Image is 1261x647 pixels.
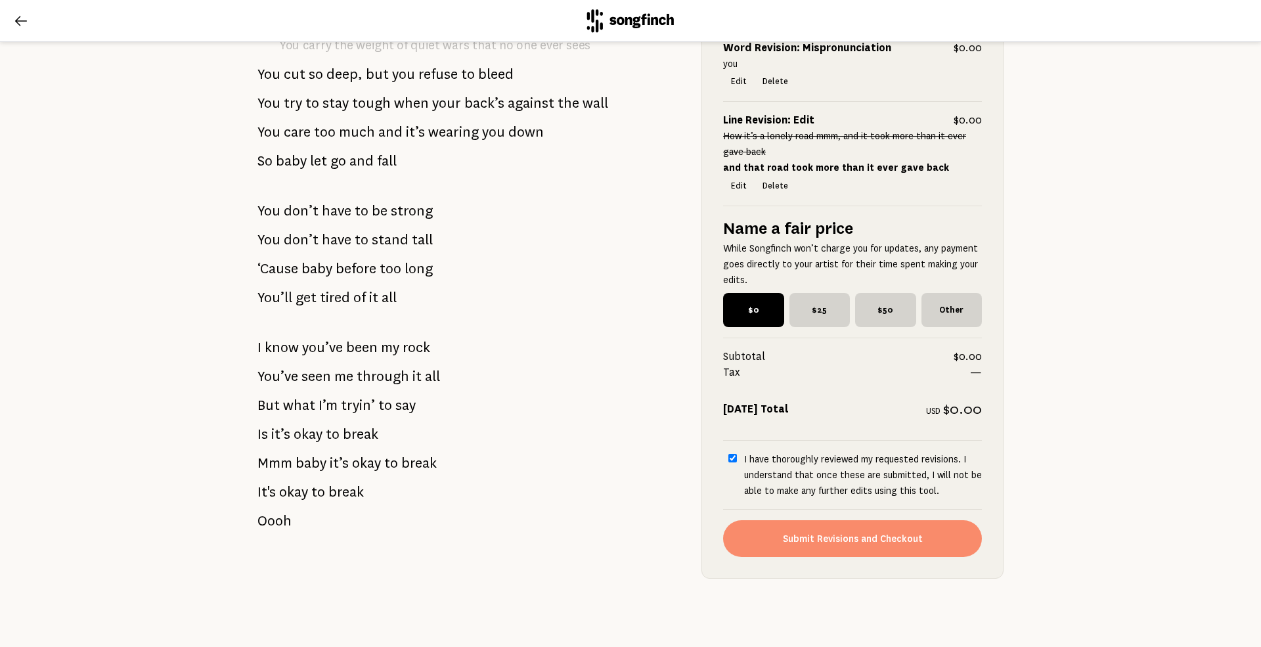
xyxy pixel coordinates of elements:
span: have [322,227,351,253]
span: I’m [319,392,338,418]
span: of [353,284,366,311]
input: I have thoroughly reviewed my requested revisions. I understand that once these are submitted, I ... [728,454,737,462]
span: deep, [326,61,363,87]
span: don’t [284,198,319,224]
span: to [355,227,368,253]
span: to [311,479,325,505]
span: don’t [284,227,319,253]
span: to [461,61,475,87]
span: wall [583,90,608,116]
span: you [482,119,505,145]
span: have [322,198,351,224]
span: all [425,363,440,390]
span: okay [352,450,381,476]
strong: [DATE] Total [723,403,789,415]
s: How it’s a lonely road mmm, and it took more than it ever gave back [723,131,966,158]
span: to [305,90,319,116]
span: okay [279,479,308,505]
span: Tax [723,365,970,380]
span: you [392,61,415,87]
span: been [346,334,378,361]
span: and [378,119,403,145]
strong: and that road took more than it ever gave back [723,163,949,173]
span: to [384,450,398,476]
button: Edit [723,177,755,195]
span: okay [294,421,322,447]
span: against [508,90,554,116]
span: it’s [271,421,290,447]
span: wearing [428,119,479,145]
span: You [257,198,280,224]
span: ever [540,34,564,57]
button: Edit [723,73,755,91]
span: that [472,34,497,57]
span: tall [412,227,433,253]
span: wars [443,34,469,57]
span: You [257,90,280,116]
span: when [394,90,429,116]
span: to [378,392,392,418]
span: carry [303,34,332,57]
button: Delete [755,177,796,195]
p: you [723,56,982,72]
span: no [499,34,514,57]
strong: Line Revision: Edit [723,115,814,127]
span: be [372,198,387,224]
span: but [366,61,389,87]
span: strong [391,198,433,224]
span: Is [257,421,268,447]
span: refuse [418,61,458,87]
span: You’ll [257,284,292,311]
span: $25 [789,293,851,327]
span: my [381,334,399,361]
h5: Name a fair price [723,217,982,240]
span: I [257,334,261,361]
span: $0.00 [954,41,982,56]
span: Other [921,293,983,327]
span: before [336,256,376,282]
span: tough [352,90,391,116]
span: to [355,198,368,224]
span: it [412,363,422,390]
span: You [257,119,280,145]
span: get [296,284,317,311]
span: stand [372,227,409,253]
span: it’s [406,119,425,145]
span: of [397,34,408,57]
span: down [508,119,544,145]
span: You [280,34,300,57]
span: So [257,148,273,174]
p: I have thoroughly reviewed my requested revisions. I understand that once these are submitted, I ... [744,451,982,499]
span: care [284,119,311,145]
span: tired [320,284,350,311]
span: rock [403,334,430,361]
span: one [516,34,537,57]
span: weight [356,34,394,57]
span: it [369,284,378,311]
span: But [257,392,280,418]
span: It's [257,479,276,505]
strong: Word Revision: Mispronunciation [723,43,891,55]
span: break [343,421,378,447]
span: your [432,90,461,116]
span: baby [301,256,332,282]
span: through [357,363,409,390]
span: cut [284,61,305,87]
button: Submit Revisions and Checkout [723,520,982,557]
span: Oooh [257,508,292,534]
span: you’ve [302,334,343,361]
span: You’ve [257,363,298,390]
span: it’s [330,450,349,476]
span: sees [566,34,590,57]
span: try [284,90,302,116]
span: baby [276,148,307,174]
span: $0.00 [954,113,982,129]
span: baby [296,450,326,476]
span: know [265,334,299,361]
span: $50 [855,293,916,327]
span: too [380,256,401,282]
span: stay [322,90,349,116]
span: me [334,363,353,390]
span: the [558,90,579,116]
span: seen [301,363,331,390]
